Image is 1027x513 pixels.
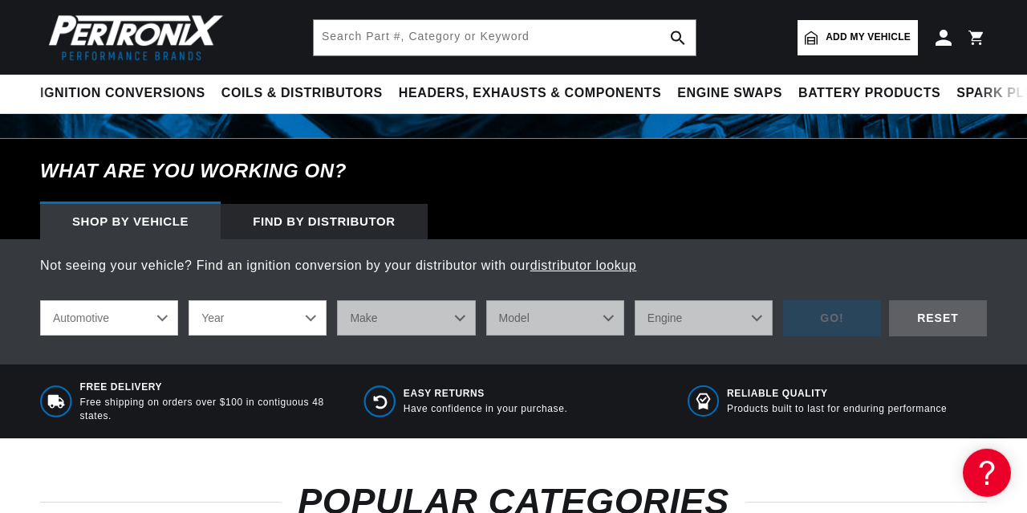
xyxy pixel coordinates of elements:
span: Free Delivery [80,381,340,394]
span: RELIABLE QUALITY [727,387,947,401]
select: Ride Type [40,300,178,336]
span: Ignition Conversions [40,85,205,102]
span: Engine Swaps [677,85,782,102]
summary: Engine Swaps [669,75,790,112]
span: Easy Returns [404,387,568,401]
summary: Ignition Conversions [40,75,213,112]
p: Not seeing your vehicle? Find an ignition conversion by your distributor with our [40,255,987,276]
input: Search Part #, Category or Keyword [314,20,696,55]
select: Make [337,300,475,336]
div: RESET [889,300,987,336]
summary: Headers, Exhausts & Components [391,75,669,112]
button: search button [660,20,696,55]
span: Headers, Exhausts & Components [399,85,661,102]
div: Shop by vehicle [40,204,221,239]
select: Year [189,300,327,336]
div: Find by Distributor [221,204,428,239]
summary: Battery Products [790,75,948,112]
summary: Coils & Distributors [213,75,391,112]
img: Pertronix [40,10,225,65]
a: Add my vehicle [798,20,918,55]
select: Model [486,300,624,336]
span: Coils & Distributors [221,85,383,102]
span: Add my vehicle [826,30,911,45]
span: Battery Products [798,85,940,102]
p: Products built to last for enduring performance [727,402,947,416]
p: Have confidence in your purchase. [404,402,568,416]
p: Free shipping on orders over $100 in contiguous 48 states. [80,396,340,423]
a: distributor lookup [530,259,637,272]
select: Engine [635,300,773,336]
